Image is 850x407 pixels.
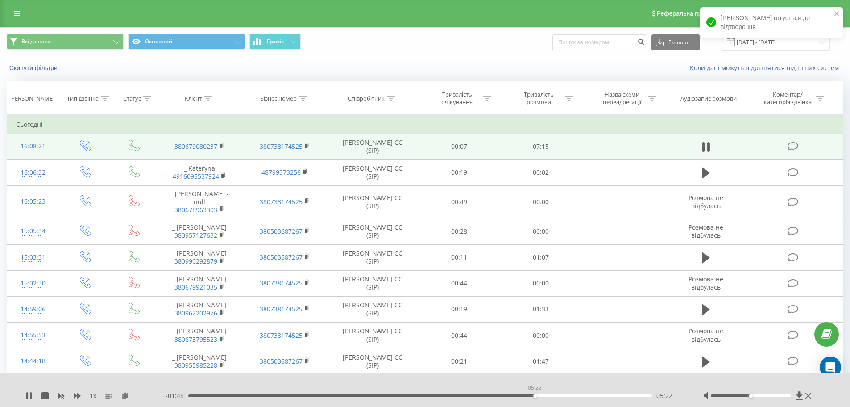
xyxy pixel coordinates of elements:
[688,193,723,210] span: Розмова не відбулась
[327,348,419,374] td: [PERSON_NAME] CC (SIP)
[7,64,62,72] button: Скинути фільтри
[327,185,419,218] td: [PERSON_NAME] CC (SIP)
[16,193,50,210] div: 16:05:23
[90,391,96,400] span: 1 x
[157,323,242,348] td: _ [PERSON_NAME]
[834,10,840,18] button: close
[419,185,500,218] td: 00:49
[173,172,219,180] a: 4916095537924
[500,270,582,296] td: 00:00
[327,159,419,185] td: [PERSON_NAME] CC (SIP)
[157,185,242,218] td: _ [PERSON_NAME] - null
[174,257,217,265] a: 380990292879
[174,142,217,151] a: 380679080237
[419,323,500,348] td: 00:44
[128,34,245,50] button: Основний
[174,309,217,317] a: 380962202976
[174,283,217,291] a: 380679921035
[749,394,753,398] div: Accessibility label
[157,218,242,244] td: _ [PERSON_NAME]
[500,348,582,374] td: 01:47
[419,296,500,322] td: 00:19
[166,391,188,400] span: - 01:48
[157,296,242,322] td: _ [PERSON_NAME]
[690,63,843,72] a: Коли дані можуть відрізнятися вiд інших систем
[500,185,582,218] td: 00:00
[651,34,700,50] button: Експорт
[16,138,50,155] div: 16:08:21
[433,91,481,106] div: Тривалість очікування
[419,134,500,159] td: 00:07
[688,275,723,291] span: Розмова не відбулась
[67,95,99,102] div: Тип дзвінка
[680,95,737,102] div: Аудіозапис розмови
[500,244,582,270] td: 01:07
[157,159,242,185] td: _ Kateryna
[16,275,50,292] div: 15:02:30
[260,227,303,235] a: 380503687267
[419,159,500,185] td: 00:19
[174,231,217,239] a: 380957127632
[419,348,500,374] td: 00:21
[9,95,54,102] div: [PERSON_NAME]
[327,134,419,159] td: [PERSON_NAME] CC (SIP)
[500,323,582,348] td: 00:00
[657,10,722,17] span: Реферальна програма
[157,270,242,296] td: _ [PERSON_NAME]
[762,91,814,106] div: Коментар/категорія дзвінка
[16,327,50,344] div: 14:55:53
[419,218,500,244] td: 00:28
[260,279,303,287] a: 380738174525
[260,305,303,313] a: 380738174525
[526,382,543,394] div: 05:22
[123,95,141,102] div: Статус
[327,323,419,348] td: [PERSON_NAME] CC (SIP)
[598,91,646,106] div: Назва схеми переадресації
[500,296,582,322] td: 01:33
[419,244,500,270] td: 00:11
[16,164,50,181] div: 16:06:32
[7,34,124,50] button: Всі дзвінки
[261,168,301,176] a: 48799373256
[260,95,297,102] div: Бізнес номер
[260,142,303,151] a: 380738174525
[656,391,672,400] span: 05:22
[327,244,419,270] td: [PERSON_NAME] CC (SIP)
[174,335,217,344] a: 380673795523
[185,95,202,102] div: Клієнт
[500,159,582,185] td: 00:02
[688,223,723,239] span: Розмова не відбулась
[327,296,419,322] td: [PERSON_NAME] CC (SIP)
[327,270,419,296] td: [PERSON_NAME] CC (SIP)
[174,361,217,369] a: 380955985228
[688,327,723,343] span: Розмова не відбулась
[260,197,303,206] a: 380738174525
[267,38,284,45] span: Графік
[157,244,242,270] td: _ [PERSON_NAME]
[16,352,50,370] div: 14:44:18
[500,218,582,244] td: 00:00
[16,249,50,266] div: 15:03:31
[260,253,303,261] a: 380503687267
[157,348,242,374] td: _ [PERSON_NAME]
[820,357,841,378] div: Open Intercom Messenger
[700,7,843,38] div: [PERSON_NAME] готується до відтворення
[515,91,563,106] div: Тривалість розмови
[7,116,843,134] td: Сьогодні
[16,301,50,318] div: 14:59:06
[260,357,303,365] a: 380503687267
[327,218,419,244] td: [PERSON_NAME] CC (SIP)
[348,95,385,102] div: Співробітник
[260,331,303,340] a: 380738174525
[16,222,50,240] div: 15:05:34
[500,134,582,159] td: 07:15
[419,270,500,296] td: 00:44
[21,38,51,45] span: Всі дзвінки
[533,394,537,398] div: Accessibility label
[174,206,217,214] a: 380678963303
[552,34,647,50] input: Пошук за номером
[249,34,301,50] button: Графік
